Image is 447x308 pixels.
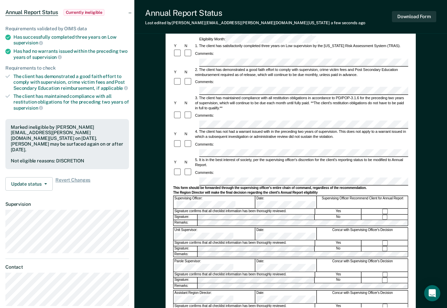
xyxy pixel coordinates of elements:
[315,215,362,220] div: No
[184,101,194,106] div: N
[173,186,408,190] div: This form should be forwarded through the supervising officer's entire chain of command, regardle...
[194,51,215,56] div: Comments:
[174,240,315,246] div: Signature confirms that all checklist information has been thoroughly reviewed.
[5,201,129,207] dt: Supervision
[315,278,362,283] div: No
[13,74,129,91] div: The client has demonstrated a good faith effort to comply with supervision, crime victim fees and...
[184,131,194,137] div: N
[256,228,317,240] div: Date:
[194,95,408,111] div: 3. The client has maintained compliance with all restitution obligations in accordance to PD/POP-...
[13,40,43,45] span: supervision
[256,291,317,303] div: Date:
[317,259,408,272] div: Concur with Supervising Officer's Decision
[5,177,53,191] button: Update status
[331,21,365,25] span: a few seconds ago
[13,93,129,111] div: The client has maintained compliance with all restitution obligations for the preceding two years of
[174,220,198,225] div: Remarks:
[145,8,365,18] div: Annual Report Status
[315,209,362,214] div: Yes
[256,196,317,208] div: Date:
[174,228,255,240] div: Unit Supervisor:
[173,69,184,74] div: Y
[194,67,408,77] div: 2. The client has demonstrated a good faith effort to comply with supervision, crime victim fees ...
[174,246,197,252] div: Signature:
[194,113,215,118] div: Comments:
[184,160,194,165] div: N
[174,259,255,272] div: Parole Supervisor:
[173,43,184,48] div: Y
[194,170,215,175] div: Comments:
[11,124,124,153] div: Marked ineligible by [PERSON_NAME][EMAIL_ADDRESS][PERSON_NAME][DOMAIN_NAME][US_STATE] on [DATE]. ...
[256,259,317,272] div: Date:
[194,157,408,167] div: 5. It is in the best interest of society, per the supervising officer's discretion for the client...
[198,36,319,43] div: Eligibility Month:
[194,79,215,84] div: Comments:
[174,283,198,288] div: Remarks:
[13,34,129,46] div: Has successfully completed three years on Low
[317,291,408,303] div: Concur with Supervising Officer's Decision
[145,21,365,25] div: Last edited by [PERSON_NAME][EMAIL_ADDRESS][PERSON_NAME][DOMAIN_NAME][US_STATE]
[101,85,128,91] span: applicable
[315,246,362,252] div: No
[173,131,184,137] div: Y
[5,264,129,270] dt: Contact
[174,209,315,214] div: Signature confirms that all checklist information has been thoroughly reviewed.
[13,105,43,111] span: supervision
[13,48,129,60] div: Has had no warrants issued within the preceding two years of
[194,142,215,147] div: Comments:
[317,228,408,240] div: Concur with Supervising Officer's Decision
[174,252,198,257] div: Remarks:
[194,43,408,48] div: 1. The client has satisfactorily completed three years on Low supervision by the [US_STATE] Risk ...
[174,272,315,277] div: Signature confirms that all checklist information has been thoroughly reviewed.
[173,191,408,195] div: The Region Director will make the final decision regarding the client's Annual Report eligibility
[173,101,184,106] div: Y
[174,196,255,208] div: Supervising Officer:
[32,54,62,60] span: supervision
[174,278,197,283] div: Signature:
[174,291,255,303] div: Assistant Region Director:
[184,43,194,48] div: N
[184,69,194,74] div: N
[194,129,408,139] div: 4. The client has not had a warrant issued with in the preceding two years of supervision. This d...
[317,196,408,208] div: Supervising Officer Recommend Client for Annual Report
[63,9,105,16] span: Currently ineligible
[5,9,58,16] span: Annual Report Status
[392,11,436,22] button: Download Form
[5,26,129,32] div: Requirements validated by OIMS data
[315,272,362,277] div: Yes
[174,215,197,220] div: Signature:
[5,65,129,71] div: Requirements to check
[55,177,90,191] span: Revert Changes
[424,285,440,301] div: Open Intercom Messenger
[173,160,184,165] div: Y
[315,240,362,246] div: Yes
[11,158,124,164] div: Not eligible reasons: DISCRETION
